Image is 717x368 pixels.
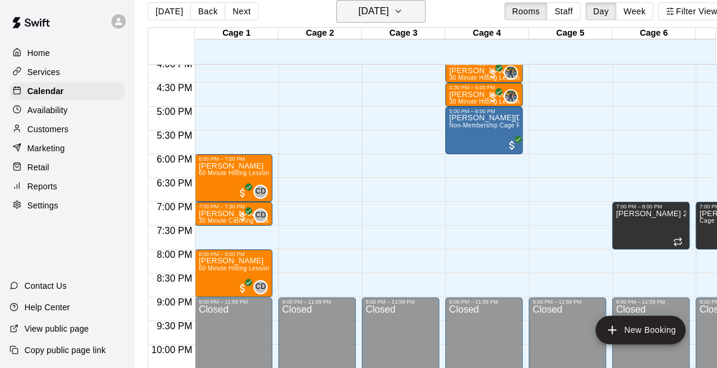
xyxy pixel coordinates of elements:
span: Carter Davis [258,208,268,223]
span: All customers have paid [237,282,249,294]
div: Cage 1 [195,28,278,39]
div: Cage 3 [362,28,445,39]
div: Carter Davis [253,185,268,199]
p: Contact Us [24,280,67,292]
div: Derek Wood [504,66,518,80]
p: Settings [27,199,58,211]
a: Calendar [10,82,125,100]
div: 8:00 PM – 9:00 PM [198,251,269,257]
span: Derek Wood [508,89,518,104]
span: 60 Minute Hitting Lesson [198,170,269,176]
span: Derek Wood [508,66,518,80]
span: All customers have paid [487,68,499,80]
span: CD [255,281,266,293]
span: 9:30 PM [154,321,195,331]
div: 4:30 PM – 5:00 PM: August Baker [445,83,523,107]
div: 4:00 PM – 4:30 PM: Remy Pomaranski [445,59,523,83]
a: Services [10,63,125,81]
span: All customers have paid [237,211,249,223]
span: 8:30 PM [154,273,195,283]
span: CD [255,210,266,222]
button: [DATE] [148,2,191,20]
div: 7:00 PM – 8:00 PM: Marucci 2026 and 2027 [612,202,690,250]
span: 6:00 PM [154,154,195,164]
span: Carter Davis [258,185,268,199]
span: 6:30 PM [154,178,195,188]
span: Non-Membership Cage Rental [449,122,535,129]
div: 6:00 PM – 7:00 PM: Landon Norman [195,154,272,202]
p: Calendar [27,85,64,97]
span: 60 Minute Hitting Lesson [198,265,269,272]
div: 9:00 PM – 11:59 PM [365,299,436,305]
p: Customers [27,123,69,135]
h6: [DATE] [358,3,389,20]
span: 8:00 PM [154,250,195,260]
div: 9:00 PM – 11:59 PM [449,299,519,305]
button: Back [190,2,225,20]
div: Cage 5 [529,28,612,39]
div: Derek Wood [504,89,518,104]
span: All customers have paid [237,187,249,199]
span: CD [255,186,266,198]
p: Marketing [27,142,65,154]
a: Home [10,44,125,62]
img: Derek Wood [505,91,517,102]
span: 5:30 PM [154,130,195,141]
p: Help Center [24,301,70,313]
div: 7:00 PM – 8:00 PM [616,204,686,210]
span: 10:00 PM [148,345,195,355]
div: Cage 6 [612,28,696,39]
div: 9:00 PM – 11:59 PM [532,299,603,305]
span: All customers have paid [487,92,499,104]
p: Home [27,47,50,59]
div: 9:00 PM – 11:59 PM [616,299,686,305]
p: Retail [27,161,49,173]
div: Carter Davis [253,280,268,294]
button: Rooms [504,2,547,20]
div: 9:00 PM – 11:59 PM [282,299,352,305]
p: Reports [27,180,57,192]
p: View public page [24,323,89,335]
div: 5:00 PM – 6:00 PM [449,108,519,114]
div: Cage 2 [278,28,362,39]
span: 7:30 PM [154,226,195,236]
div: 7:00 PM – 7:30 PM [198,204,269,210]
div: 5:00 PM – 6:00 PM: Jack Noel [445,107,523,154]
span: Recurring event [673,237,682,247]
button: Week [616,2,653,20]
a: Availability [10,101,125,119]
div: Cage 4 [445,28,529,39]
a: Reports [10,177,125,195]
span: 30 Minute Hitting Lesson [449,98,519,105]
span: 30 Minute Catching Lesson [198,217,276,224]
button: Day [585,2,616,20]
span: 5:00 PM [154,107,195,117]
a: Marketing [10,139,125,157]
span: 7:00 PM [154,202,195,212]
span: Carter Davis [258,280,268,294]
div: 6:00 PM – 7:00 PM [198,156,269,162]
span: 9:00 PM [154,297,195,307]
div: 4:30 PM – 5:00 PM [449,85,519,91]
a: Customers [10,120,125,138]
div: Settings [10,197,125,214]
a: Retail [10,158,125,176]
span: 30 Minute Hitting Lesson [449,74,519,81]
button: add [595,316,685,344]
div: 9:00 PM – 11:59 PM [198,299,269,305]
div: 8:00 PM – 9:00 PM: Luca Pattison [195,250,272,297]
div: Carter Davis [253,208,268,223]
button: Next [225,2,258,20]
div: 7:00 PM – 7:30 PM: Wyatt Willis [195,202,272,226]
img: Derek Wood [505,67,517,79]
span: 4:30 PM [154,83,195,93]
span: All customers have paid [506,139,518,151]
